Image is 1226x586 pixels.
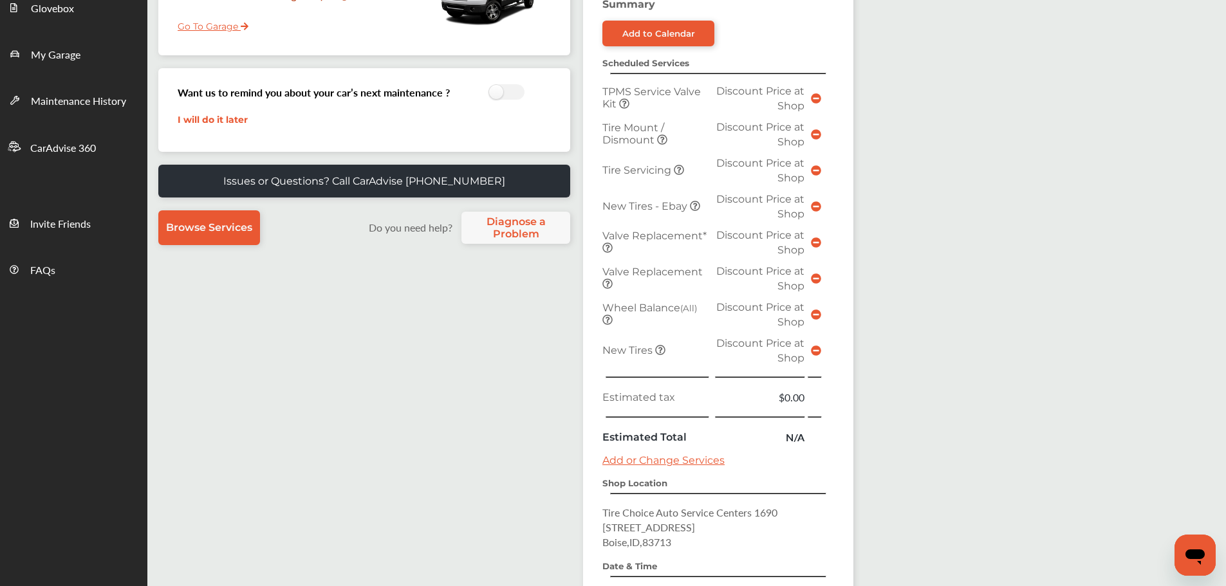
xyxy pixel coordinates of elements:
span: Tire Mount / Dismount [602,122,664,146]
span: New Tires [602,344,655,356]
strong: Scheduled Services [602,58,689,68]
td: N/A [712,426,808,448]
iframe: Button to launch messaging window [1175,535,1216,576]
a: Browse Services [158,210,260,245]
span: Discount Price at Shop [716,229,804,256]
a: Issues or Questions? Call CarAdvise [PHONE_NUMBER] [158,165,570,197]
div: Add to Calendar [622,28,695,39]
span: Discount Price at Shop [716,85,804,112]
p: Issues or Questions? Call CarAdvise [PHONE_NUMBER] [223,175,505,187]
span: Maintenance History [31,93,126,110]
span: Valve Replacement [602,266,703,278]
span: Valve Replacement* [602,230,707,242]
span: Discount Price at Shop [716,337,804,364]
a: I will do it later [178,114,248,125]
span: Discount Price at Shop [716,301,804,328]
a: Maintenance History [1,77,147,123]
span: Wheel Balance [602,302,697,314]
small: (All) [680,303,697,313]
td: $0.00 [712,387,808,408]
a: My Garage [1,30,147,77]
span: Invite Friends [30,216,91,233]
span: New Tires - Ebay [602,200,690,212]
span: TPMS Service Valve Kit [602,86,701,110]
span: Diagnose a Problem [468,215,564,240]
span: Browse Services [166,221,252,233]
span: FAQs [30,262,55,279]
td: Estimated tax [599,387,712,408]
h3: Want us to remind you about your car’s next maintenance ? [178,85,450,100]
span: Discount Price at Shop [716,157,804,184]
a: Add or Change Services [602,454,725,466]
a: Go To Garage [168,11,248,35]
a: Diagnose a Problem [461,212,570,244]
span: CarAdvise 360 [30,140,96,157]
span: Discount Price at Shop [716,265,804,292]
span: Tire Servicing [602,164,674,176]
label: Do you need help? [362,220,458,235]
span: Boise , ID , 83713 [602,535,671,549]
span: My Garage [31,47,80,64]
span: [STREET_ADDRESS] [602,520,695,535]
strong: Date & Time [602,561,657,571]
span: Discount Price at Shop [716,193,804,220]
span: Tire Choice Auto Service Centers 1690 [602,505,777,520]
a: Add to Calendar [602,21,714,46]
td: Estimated Total [599,426,712,448]
strong: Shop Location [602,478,667,488]
span: Discount Price at Shop [716,121,804,148]
span: Glovebox [31,1,74,17]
